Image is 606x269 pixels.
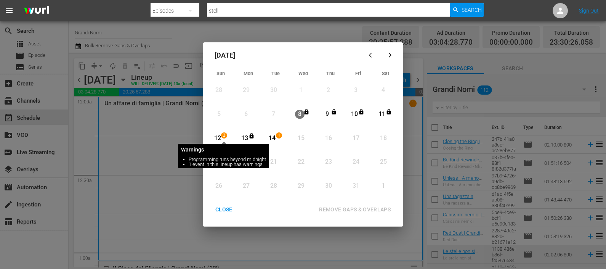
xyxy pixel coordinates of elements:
span: Fri [355,71,361,76]
div: 1 [296,86,306,95]
div: 26 [214,182,224,190]
span: menu [5,6,14,15]
div: 28 [269,182,278,190]
div: 4 [378,86,388,95]
span: Mon [244,71,253,76]
div: 9 [322,110,332,119]
span: Tue [271,71,280,76]
span: Sun [216,71,225,76]
div: 13 [240,134,250,143]
div: 27 [241,182,251,190]
div: 23 [324,158,333,166]
div: 28 [214,86,224,95]
div: 30 [324,182,333,190]
span: 1 [276,132,282,139]
div: 17 [351,134,361,143]
span: Search [462,3,482,17]
div: 6 [241,110,251,119]
div: 18 [378,134,388,143]
div: 16 [324,134,333,143]
div: CLOSE [209,205,239,214]
div: 22 [296,158,306,166]
div: 30 [269,86,278,95]
span: Sat [382,71,389,76]
div: 14 [268,134,277,143]
div: 11 [377,110,387,119]
div: 1 [378,182,388,190]
div: 29 [241,86,251,95]
div: 2 [324,86,333,95]
a: Sign Out [579,8,599,14]
div: 19 [214,158,224,166]
div: 29 [296,182,306,190]
div: 25 [378,158,388,166]
button: CLOSE [206,203,242,217]
div: 3 [351,86,361,95]
div: 20 [241,158,251,166]
div: 15 [296,134,306,143]
div: 10 [350,110,359,119]
div: [DATE] [207,46,362,64]
img: ans4CAIJ8jUAAAAAAAAAAAAAAAAAAAAAAAAgQb4GAAAAAAAAAAAAAAAAAAAAAAAAJMjXAAAAAAAAAAAAAAAAAAAAAAAAgAT5G... [18,2,55,20]
div: Month View [207,68,399,199]
div: 12 [213,134,222,143]
div: 24 [351,158,361,166]
span: Thu [326,71,335,76]
div: 21 [269,158,278,166]
div: 8 [295,110,305,119]
span: Wed [298,71,308,76]
span: 2 [221,132,227,139]
div: 31 [351,182,361,190]
div: 7 [269,110,278,119]
div: 5 [214,110,224,119]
